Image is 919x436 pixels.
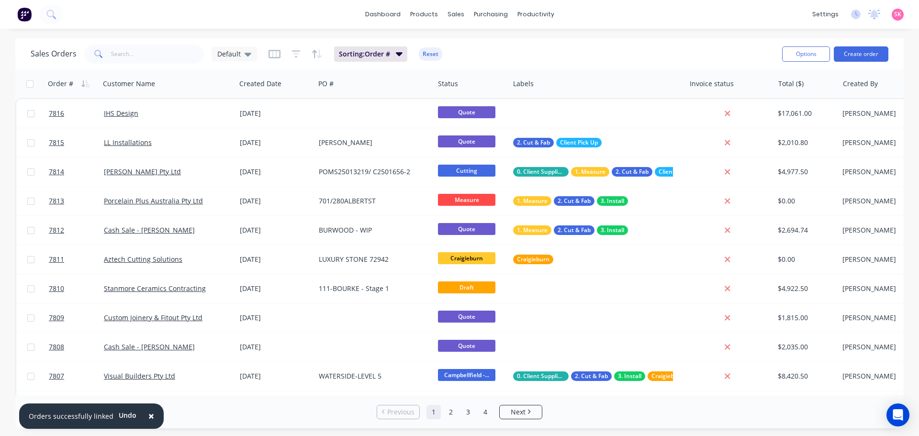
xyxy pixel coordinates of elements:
[616,167,649,177] span: 2. Cut & Fab
[360,7,405,22] a: dashboard
[111,45,204,64] input: Search...
[217,49,241,59] span: Default
[240,225,311,235] div: [DATE]
[29,411,113,421] div: Orders successfully linked
[240,167,311,177] div: [DATE]
[319,167,425,177] div: POMS25013219/ C2501656-2
[104,225,195,235] a: Cash Sale - [PERSON_NAME]
[517,225,548,235] span: 1. Measure
[438,369,495,381] span: Campbellfield -...
[49,391,104,420] a: 7806
[438,223,495,235] span: Quote
[17,7,32,22] img: Factory
[339,49,390,59] span: Sorting: Order #
[444,405,458,419] a: Page 2
[843,79,878,89] div: Created By
[778,225,832,235] div: $2,694.74
[782,46,830,62] button: Options
[49,128,104,157] a: 7815
[513,196,628,206] button: 1. Measure2. Cut & Fab3. Install
[240,196,311,206] div: [DATE]
[49,196,64,206] span: 7813
[438,135,495,147] span: Quote
[113,408,142,423] button: Undo
[49,371,64,381] span: 7807
[104,313,202,322] a: Custom Joinery & Fitout Pty Ltd
[438,281,495,293] span: Draft
[513,371,688,381] button: 0. Client Supplied Material2. Cut & Fab3. InstallCraigieburn
[560,138,598,147] span: Client Pick Up
[318,79,334,89] div: PO #
[104,138,152,147] a: LL Installations
[778,255,832,264] div: $0.00
[438,106,495,118] span: Quote
[511,407,526,417] span: Next
[104,371,175,380] a: Visual Builders Pty Ltd
[426,405,441,419] a: Page 1 is your current page
[778,371,832,381] div: $8,420.50
[103,79,155,89] div: Customer Name
[148,409,154,423] span: ×
[601,196,624,206] span: 3. Install
[373,405,546,419] ul: Pagination
[513,225,628,235] button: 1. Measure2. Cut & Fab3. Install
[319,196,425,206] div: 701/280ALBERTST
[49,362,104,391] a: 7807
[807,7,843,22] div: settings
[319,138,425,147] div: [PERSON_NAME]
[478,405,493,419] a: Page 4
[886,403,909,426] div: Open Intercom Messenger
[49,245,104,274] a: 7811
[778,196,832,206] div: $0.00
[334,46,407,62] button: Sorting:Order #
[104,255,182,264] a: Aztech Cutting Solutions
[513,79,534,89] div: Labels
[104,342,195,351] a: Cash Sale - [PERSON_NAME]
[517,138,550,147] span: 2. Cut & Fab
[49,274,104,303] a: 7810
[517,371,565,381] span: 0. Client Supplied Material
[319,284,425,293] div: 111-BOURKE - Stage 1
[49,342,64,352] span: 7808
[618,371,641,381] span: 3. Install
[240,138,311,147] div: [DATE]
[49,303,104,332] a: 7809
[49,255,64,264] span: 7811
[461,405,475,419] a: Page 3
[104,109,138,118] a: IHS Design
[443,7,469,22] div: sales
[104,284,206,293] a: Stanmore Ceramics Contracting
[240,371,311,381] div: [DATE]
[513,255,553,264] button: Craigieburn
[49,333,104,361] a: 7808
[49,313,64,323] span: 7809
[601,225,624,235] span: 3. Install
[438,194,495,206] span: Measure
[49,187,104,215] a: 7813
[517,167,565,177] span: 0. Client Supplied Material
[49,225,64,235] span: 7812
[513,138,602,147] button: 2. Cut & FabClient Pick Up
[104,167,181,176] a: [PERSON_NAME] Pty Ltd
[438,340,495,352] span: Quote
[377,407,419,417] a: Previous page
[240,313,311,323] div: [DATE]
[500,407,542,417] a: Next page
[104,196,203,205] a: Porcelain Plus Australia Pty Ltd
[48,79,73,89] div: Order #
[517,255,549,264] span: Craigieburn
[513,167,700,177] button: 0. Client Supplied Material1. Measure2. Cut & FabClient Pick Up
[834,46,888,62] button: Create order
[438,252,495,264] span: Craigieburn
[49,167,64,177] span: 7814
[778,138,832,147] div: $2,010.80
[387,407,415,417] span: Previous
[240,342,311,352] div: [DATE]
[405,7,443,22] div: products
[517,196,548,206] span: 1. Measure
[894,10,901,19] span: SK
[49,157,104,186] a: 7814
[778,167,832,177] div: $4,977.50
[49,284,64,293] span: 7810
[778,342,832,352] div: $2,035.00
